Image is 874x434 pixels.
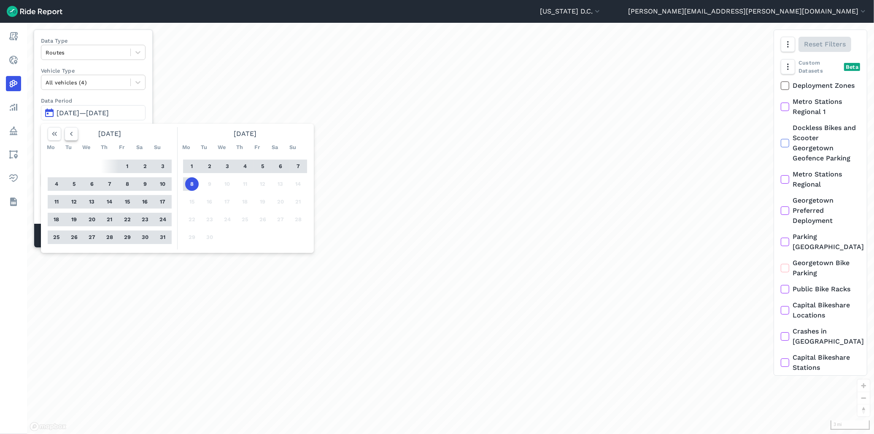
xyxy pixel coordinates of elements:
button: 1 [185,160,199,173]
button: 4 [50,177,63,191]
span: [DATE]—[DATE] [57,109,109,117]
div: [DATE] [180,127,310,141]
div: Fr [251,141,264,154]
button: 25 [238,213,252,226]
label: Dockless Bikes and Scooter Georgetown Geofence Parking [781,123,860,163]
button: 24 [156,213,170,226]
button: 8 [121,177,134,191]
button: 11 [50,195,63,209]
button: 3 [156,160,170,173]
button: 30 [203,231,216,244]
div: Su [151,141,164,154]
label: Vehicle Type [41,67,146,75]
button: [US_STATE] D.C. [540,6,602,16]
button: 28 [291,213,305,226]
button: 3 [221,160,234,173]
button: 15 [185,195,199,209]
div: loading [27,23,874,434]
button: 7 [103,177,116,191]
div: Th [97,141,111,154]
span: Reset Filters [804,39,846,49]
button: [DATE]—[DATE] [41,105,146,120]
button: 18 [50,213,63,226]
button: 25 [50,231,63,244]
img: Ride Report [7,6,62,17]
button: 23 [138,213,152,226]
a: Analyze [6,100,21,115]
button: 13 [85,195,99,209]
button: 16 [203,195,216,209]
button: 13 [274,177,287,191]
div: Fr [115,141,129,154]
div: Th [233,141,246,154]
label: Deployment Zones [781,81,860,91]
label: Capital Bikeshare Locations [781,300,860,320]
label: Georgetown Bike Parking [781,258,860,278]
button: 14 [103,195,116,209]
button: 6 [85,177,99,191]
button: 15 [121,195,134,209]
button: 12 [256,177,270,191]
div: We [80,141,93,154]
div: Tu [197,141,211,154]
button: 20 [85,213,99,226]
button: 2 [138,160,152,173]
button: 16 [138,195,152,209]
label: Metro Stations Regional [781,169,860,190]
button: [PERSON_NAME][EMAIL_ADDRESS][PERSON_NAME][DOMAIN_NAME] [628,6,867,16]
div: Sa [268,141,282,154]
button: 29 [185,231,199,244]
button: 2 [203,160,216,173]
button: 27 [274,213,287,226]
div: Sa [133,141,146,154]
label: Metro Stations Regional 1 [781,97,860,117]
button: 11 [238,177,252,191]
button: 18 [238,195,252,209]
div: Tu [62,141,76,154]
button: 24 [221,213,234,226]
div: Mo [44,141,58,154]
button: 28 [103,231,116,244]
button: 22 [121,213,134,226]
label: Parking [GEOGRAPHIC_DATA] [781,232,860,252]
button: 19 [256,195,270,209]
button: 12 [67,195,81,209]
button: 29 [121,231,134,244]
button: 26 [67,231,81,244]
a: Report [6,29,21,44]
button: 8 [185,177,199,191]
a: Datasets [6,194,21,209]
button: 7 [291,160,305,173]
a: Heatmaps [6,76,21,91]
a: Health [6,171,21,186]
div: Mo [180,141,193,154]
div: Su [286,141,299,154]
button: 14 [291,177,305,191]
button: 9 [203,177,216,191]
label: Georgetown Preferred Deployment [781,195,860,226]
label: Public Bike Racks [781,284,860,294]
label: Data Period [41,97,146,105]
button: 20 [274,195,287,209]
button: 21 [291,195,305,209]
button: 10 [156,177,170,191]
button: 6 [274,160,287,173]
div: Matched Trips [34,224,152,247]
div: [DATE] [44,127,175,141]
button: 19 [67,213,81,226]
div: We [215,141,229,154]
div: Custom Datasets [781,59,860,75]
div: Beta [844,63,860,71]
button: 17 [156,195,170,209]
label: Capital Bikeshare Stations [781,353,860,373]
button: 22 [185,213,199,226]
button: 31 [156,231,170,244]
a: Policy [6,123,21,138]
button: 5 [256,160,270,173]
button: Reset Filters [798,37,851,52]
button: 17 [221,195,234,209]
label: Crashes in [GEOGRAPHIC_DATA] [781,326,860,347]
a: Areas [6,147,21,162]
a: Realtime [6,52,21,68]
button: 4 [238,160,252,173]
